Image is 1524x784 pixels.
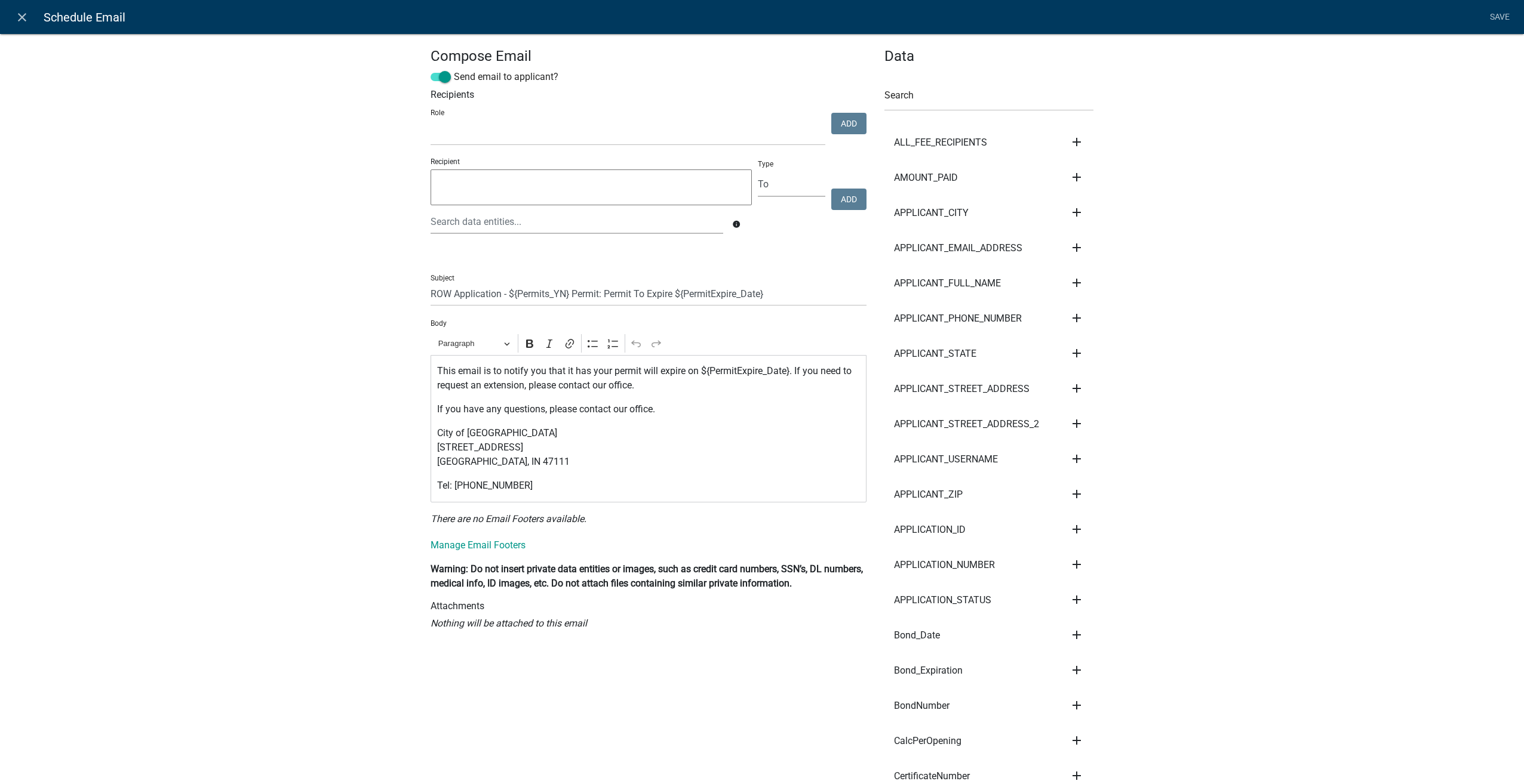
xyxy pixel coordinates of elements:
span: APPLICANT_FULL_NAME [894,279,1001,288]
i: add [1070,346,1084,360]
h4: Data [884,48,1093,65]
i: add [1070,135,1084,149]
i: add [1070,768,1084,783]
span: APPLICANT_STREET_ADDRESS [894,384,1030,394]
i: add [1070,240,1084,255]
span: CalcPerOpening [894,736,961,746]
i: info [732,220,741,229]
i: There are no Email Footers available. [431,513,586,524]
div: Editor editing area: main. Press Alt+0 for help. [431,355,867,502]
button: Add [831,189,867,210]
span: APPLICATION_NUMBER [894,560,995,570]
button: Add [831,113,867,134]
span: Bond_Expiration [894,666,963,675]
label: Role [431,109,444,116]
p: This email is to notify you that it has your permit will expire on ${PermitExpire_Date}. If you n... [437,364,861,393]
label: Send email to applicant? [431,70,558,84]
h6: Recipients [431,89,867,100]
a: Manage Email Footers [431,539,526,551]
span: Schedule Email [44,5,125,29]
i: add [1070,698,1084,712]
i: add [1070,557,1084,572]
p: Warning: Do not insert private data entities or images, such as credit card numbers, SSN’s, DL nu... [431,562,867,591]
span: APPLICANT_USERNAME [894,455,998,464]
i: add [1070,628,1084,642]
i: add [1070,487,1084,501]
input: Search data entities... [431,209,723,234]
span: APPLICANT_ZIP [894,490,963,499]
span: APPLICANT_PHONE_NUMBER [894,314,1022,323]
i: add [1070,522,1084,536]
span: Paragraph [438,337,500,351]
span: CertificateNumber [894,771,970,781]
i: add [1070,276,1084,290]
i: add [1070,663,1084,677]
span: ALL_FEE_RECIPIENTS [894,138,987,147]
i: add [1070,311,1084,325]
span: APPLICATION_STATUS [894,595,991,605]
p: Tel: [PHONE_NUMBER] [437,479,861,493]
i: add [1070,733,1084,748]
span: APPLICANT_STREET_ADDRESS_2 [894,419,1039,429]
i: add [1070,452,1084,466]
h6: Attachments [431,600,867,612]
span: APPLICANT_STATE [894,349,976,359]
button: Paragraph, Heading [433,334,515,353]
label: Type [758,160,773,168]
span: APPLICANT_CITY [894,208,969,218]
i: close [15,10,29,24]
p: City of [GEOGRAPHIC_DATA] [STREET_ADDRESS] [GEOGRAPHIC_DATA], IN 47111 [437,426,861,469]
p: Recipient [431,156,752,167]
label: Body [431,320,447,327]
h4: Compose Email [431,48,867,65]
i: add [1070,416,1084,431]
i: add [1070,205,1084,220]
i: add [1070,170,1084,184]
a: Save [1485,6,1514,29]
i: Nothing will be attached to this email [431,618,587,629]
span: AMOUNT_PAID [894,173,958,183]
span: BondNumber [894,701,950,711]
span: APPLICANT_EMAIL_ADDRESS [894,243,1022,253]
i: add [1070,592,1084,607]
p: If you have any questions, please contact our office. [437,402,861,416]
span: Bond_Date [894,631,940,640]
span: APPLICATION_ID [894,525,966,535]
div: Editor toolbar [431,332,867,354]
i: add [1070,381,1084,396]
